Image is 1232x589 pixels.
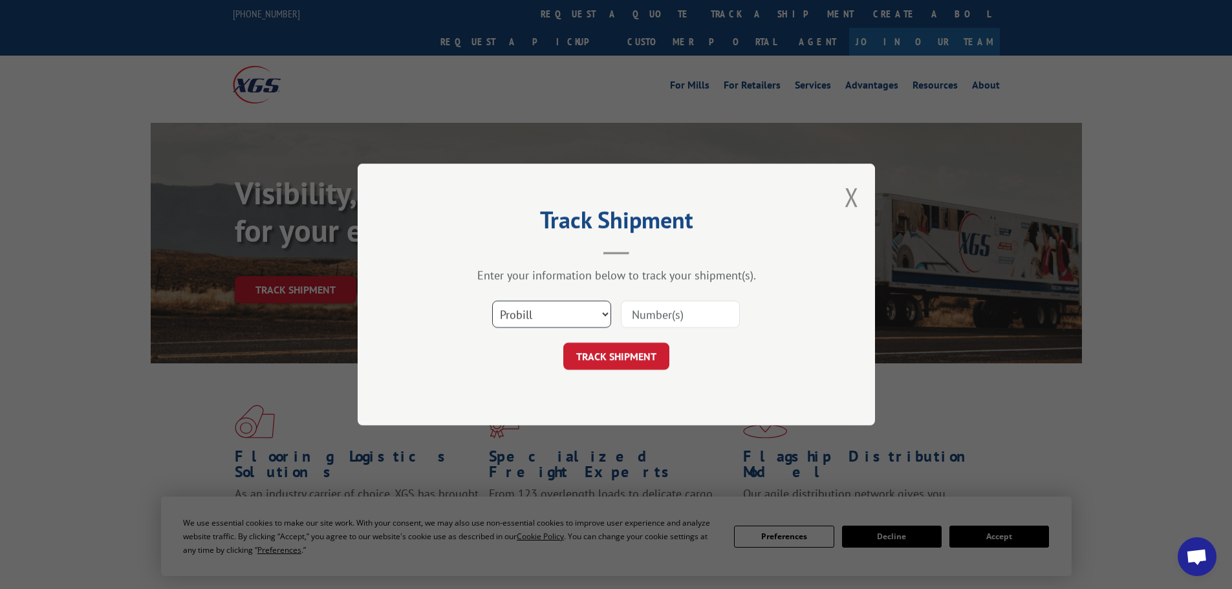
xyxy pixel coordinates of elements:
[1178,537,1216,576] div: Open chat
[422,268,810,283] div: Enter your information below to track your shipment(s).
[563,343,669,370] button: TRACK SHIPMENT
[845,180,859,214] button: Close modal
[621,301,740,328] input: Number(s)
[422,211,810,235] h2: Track Shipment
